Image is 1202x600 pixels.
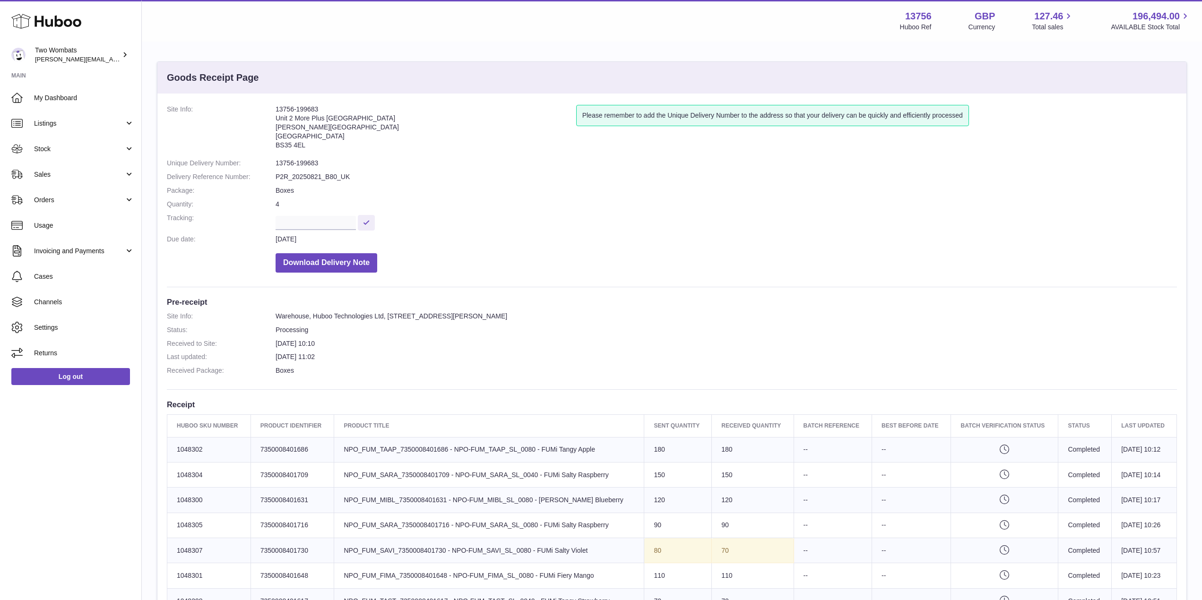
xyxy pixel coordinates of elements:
th: Sent Quantity [644,415,712,437]
h3: Pre-receipt [167,297,1177,307]
th: Huboo SKU Number [167,415,251,437]
strong: GBP [975,10,995,23]
dt: Quantity: [167,200,276,209]
td: 7350008401631 [251,488,334,513]
span: My Dashboard [34,94,134,103]
a: 127.46 Total sales [1032,10,1074,32]
dd: Boxes [276,366,1177,375]
td: 1048302 [167,437,251,462]
td: [DATE] 10:12 [1112,437,1177,462]
td: 90 [644,513,712,538]
dt: Site Info: [167,105,276,154]
th: Batch Verification Status [951,415,1058,437]
td: [DATE] 10:26 [1112,513,1177,538]
td: -- [872,513,951,538]
dd: 4 [276,200,1177,209]
dd: [DATE] 11:02 [276,352,1177,361]
dd: 13756-199683 [276,159,1177,168]
span: Settings [34,323,134,332]
td: [DATE] 10:14 [1112,462,1177,487]
td: 120 [644,488,712,513]
td: -- [872,563,951,588]
td: -- [794,462,872,487]
span: Orders [34,196,124,205]
td: Completed [1058,538,1112,563]
dd: [DATE] 10:10 [276,339,1177,348]
td: 120 [712,488,794,513]
td: -- [872,488,951,513]
div: Huboo Ref [900,23,932,32]
td: 1048301 [167,563,251,588]
h3: Receipt [167,399,1177,410]
td: NPO_FUM_SARA_7350008401716 - NPO-FUM_SARA_SL_0080 - FUMi Salty Raspberry [334,513,644,538]
td: [DATE] 10:17 [1112,488,1177,513]
td: 7350008401716 [251,513,334,538]
td: 7350008401686 [251,437,334,462]
td: NPO_FUM_SAVI_7350008401730 - NPO-FUM_SAVI_SL_0080 - FUMi Salty Violet [334,538,644,563]
dd: P2R_20250821_B80_UK [276,172,1177,181]
td: 150 [712,462,794,487]
dd: Boxes [276,186,1177,195]
td: 90 [712,513,794,538]
dt: Delivery Reference Number: [167,172,276,181]
h3: Goods Receipt Page [167,71,259,84]
dd: Processing [276,326,1177,334]
dt: Tracking: [167,214,276,230]
th: Product title [334,415,644,437]
th: Received Quantity [712,415,794,437]
a: 196,494.00 AVAILABLE Stock Total [1111,10,1191,32]
th: Batch Reference [794,415,872,437]
td: 110 [712,563,794,588]
td: NPO_FUM_MIBL_7350008401631 - NPO-FUM_MIBL_SL_0080 - [PERSON_NAME] Blueberry [334,488,644,513]
td: -- [794,513,872,538]
td: Completed [1058,513,1112,538]
button: Download Delivery Note [276,253,377,273]
dt: Unique Delivery Number: [167,159,276,168]
span: Total sales [1032,23,1074,32]
td: 80 [644,538,712,563]
span: [PERSON_NAME][EMAIL_ADDRESS][PERSON_NAME][DOMAIN_NAME] [35,55,240,63]
td: 7350008401730 [251,538,334,563]
span: 196,494.00 [1133,10,1180,23]
td: -- [872,538,951,563]
td: Completed [1058,488,1112,513]
dt: Site Info: [167,312,276,321]
span: Stock [34,145,124,154]
dd: [DATE] [276,235,1177,244]
a: Log out [11,368,130,385]
td: NPO_FUM_FIMA_7350008401648 - NPO-FUM_FIMA_SL_0080 - FUMi Fiery Mango [334,563,644,588]
td: -- [794,538,872,563]
td: 1048300 [167,488,251,513]
td: [DATE] 10:57 [1112,538,1177,563]
td: 70 [712,538,794,563]
span: Usage [34,221,134,230]
div: Two Wombats [35,46,120,64]
td: -- [794,563,872,588]
th: Last updated [1112,415,1177,437]
td: 180 [712,437,794,462]
span: Cases [34,272,134,281]
td: 7350008401709 [251,462,334,487]
dt: Package: [167,186,276,195]
th: Product Identifier [251,415,334,437]
td: -- [872,462,951,487]
td: 110 [644,563,712,588]
span: Invoicing and Payments [34,247,124,256]
td: NPO_FUM_TAAP_7350008401686 - NPO-FUM_TAAP_SL_0080 - FUMi Tangy Apple [334,437,644,462]
address: 13756-199683 Unit 2 More Plus [GEOGRAPHIC_DATA] [PERSON_NAME][GEOGRAPHIC_DATA] [GEOGRAPHIC_DATA] ... [276,105,576,154]
span: Listings [34,119,124,128]
td: Completed [1058,437,1112,462]
dt: Received Package: [167,366,276,375]
dt: Received to Site: [167,339,276,348]
td: -- [872,437,951,462]
div: Please remember to add the Unique Delivery Number to the address so that your delivery can be qui... [576,105,969,126]
td: NPO_FUM_SARA_7350008401709 - NPO-FUM_SARA_SL_0040 - FUMi Salty Raspberry [334,462,644,487]
span: Sales [34,170,124,179]
td: 1048304 [167,462,251,487]
dd: Warehouse, Huboo Technologies Ltd, [STREET_ADDRESS][PERSON_NAME] [276,312,1177,321]
td: -- [794,437,872,462]
span: 127.46 [1034,10,1063,23]
td: 180 [644,437,712,462]
div: Currency [969,23,995,32]
td: [DATE] 10:23 [1112,563,1177,588]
